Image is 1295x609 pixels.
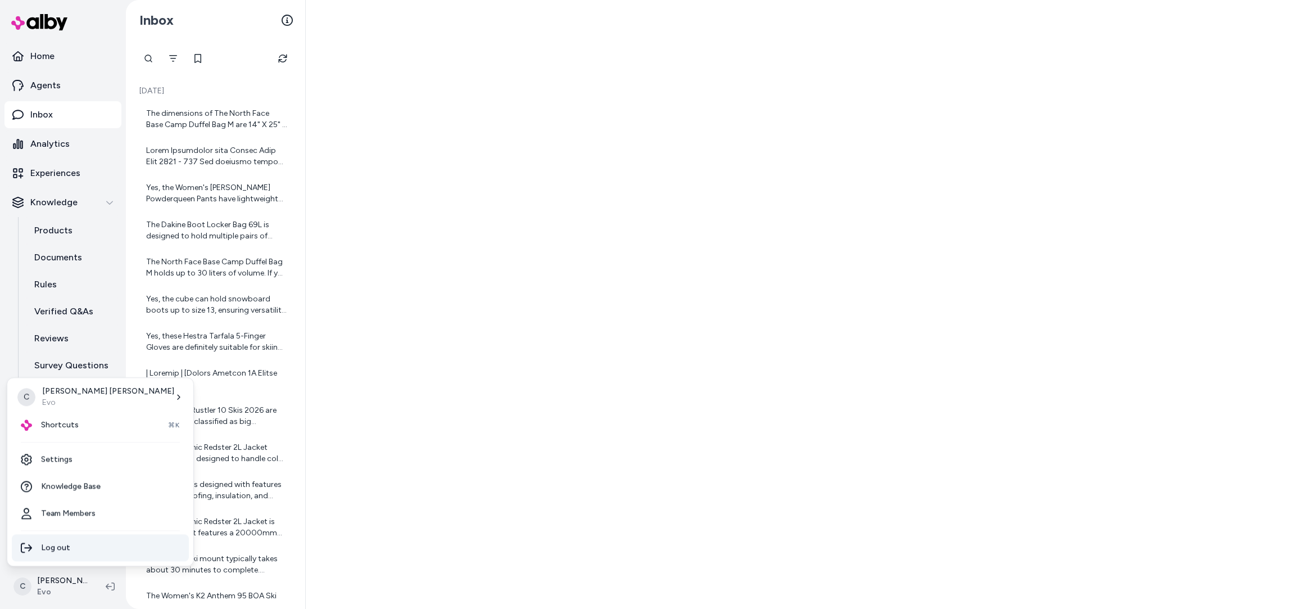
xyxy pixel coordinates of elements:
span: ⌘K [168,421,180,430]
span: Shortcuts [41,419,79,431]
a: Settings [12,446,189,473]
p: [PERSON_NAME] [PERSON_NAME] [42,386,174,397]
span: C [17,388,35,406]
img: alby Logo [21,419,32,431]
a: Team Members [12,500,189,527]
span: Knowledge Base [41,481,101,492]
p: Evo [42,397,174,408]
div: Log out [12,534,189,561]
